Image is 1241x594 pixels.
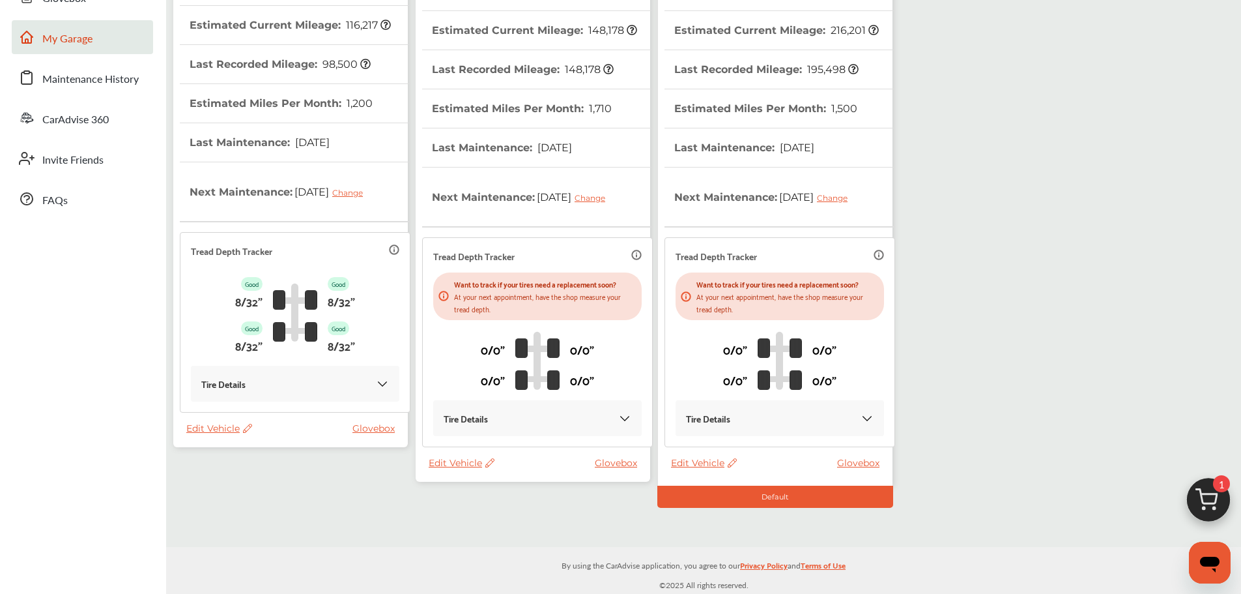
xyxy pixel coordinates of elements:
span: [DATE] [535,141,572,154]
p: At your next appointment, have the shop measure your tread depth. [696,290,879,315]
th: Next Maintenance : [190,162,373,221]
p: Want to track if your tires need a replacement soon? [696,278,879,290]
a: CarAdvise 360 [12,101,153,135]
p: 0/0" [812,370,836,390]
a: Invite Friends [12,141,153,175]
img: tire_track_logo.b900bcbc.svg [515,331,560,390]
p: Good [328,277,349,291]
span: 216,201 [829,24,879,37]
p: Good [241,321,263,335]
span: [DATE] [778,141,814,154]
span: Edit Vehicle [671,457,737,469]
a: Terms of Use [801,558,846,578]
img: KOKaJQAAAABJRU5ErkJggg== [618,412,631,425]
a: Privacy Policy [740,558,788,578]
p: Good [328,321,349,335]
img: tire_track_logo.b900bcbc.svg [758,331,802,390]
p: Tread Depth Tracker [191,243,272,258]
th: Estimated Current Mileage : [432,11,637,50]
p: 0/0" [481,339,505,359]
p: By using the CarAdvise application, you agree to our and [166,558,1241,572]
img: cart_icon.3d0951e8.svg [1177,472,1240,535]
p: At your next appointment, have the shop measure your tread depth. [454,290,636,315]
span: 148,178 [563,63,614,76]
th: Next Maintenance : [674,168,857,226]
p: 0/0" [481,370,505,390]
p: Tire Details [201,376,246,391]
div: Change [817,193,854,203]
span: 116,217 [344,19,391,31]
th: Estimated Miles Per Month : [432,89,612,128]
span: CarAdvise 360 [42,111,109,128]
th: Estimated Miles Per Month : [190,84,373,123]
p: 0/0" [812,339,836,359]
span: Edit Vehicle [186,423,252,434]
a: Maintenance History [12,61,153,95]
th: Estimated Miles Per Month : [674,89,857,128]
p: Tire Details [686,411,730,426]
span: 195,498 [805,63,859,76]
a: Glovebox [352,423,401,434]
iframe: Button to launch messaging window [1189,542,1231,584]
span: 98,500 [321,58,371,70]
span: 1,200 [345,97,373,110]
th: Estimated Current Mileage : [190,6,391,44]
a: Glovebox [837,457,886,469]
th: Next Maintenance : [432,168,615,226]
th: Last Recorded Mileage : [432,50,614,89]
img: KOKaJQAAAABJRU5ErkJggg== [376,378,389,391]
span: FAQs [42,192,68,209]
p: 0/0" [723,339,747,359]
p: Tread Depth Tracker [676,248,757,263]
p: 0/0" [570,370,594,390]
p: Good [241,277,263,291]
span: [DATE] [777,181,857,213]
span: [DATE] [292,175,373,208]
a: My Garage [12,20,153,54]
p: 8/32" [235,335,263,355]
span: [DATE] [535,181,615,213]
div: Change [332,188,369,198]
div: Default [657,486,893,508]
p: 0/0" [723,370,747,390]
div: © 2025 All rights reserved. [166,547,1241,594]
span: 148,178 [586,24,637,37]
img: tire_track_logo.b900bcbc.svg [273,283,317,342]
span: Maintenance History [42,71,139,88]
th: Last Recorded Mileage : [674,50,859,89]
th: Last Maintenance : [432,128,572,167]
div: Change [575,193,612,203]
p: 0/0" [570,339,594,359]
a: FAQs [12,182,153,216]
span: Edit Vehicle [429,457,494,469]
span: 1,500 [829,102,857,115]
span: 1 [1213,475,1230,492]
span: Invite Friends [42,152,104,169]
p: Tread Depth Tracker [433,248,515,263]
th: Estimated Current Mileage : [674,11,879,50]
p: Want to track if your tires need a replacement soon? [454,278,636,290]
a: Glovebox [595,457,644,469]
p: 8/32" [328,291,355,311]
img: KOKaJQAAAABJRU5ErkJggg== [861,412,874,425]
p: 8/32" [235,291,263,311]
th: Last Maintenance : [674,128,814,167]
th: Last Recorded Mileage : [190,45,371,83]
p: 8/32" [328,335,355,355]
p: Tire Details [444,411,488,426]
span: My Garage [42,31,93,48]
th: Last Maintenance : [190,123,330,162]
span: [DATE] [293,136,330,149]
span: 1,710 [587,102,612,115]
